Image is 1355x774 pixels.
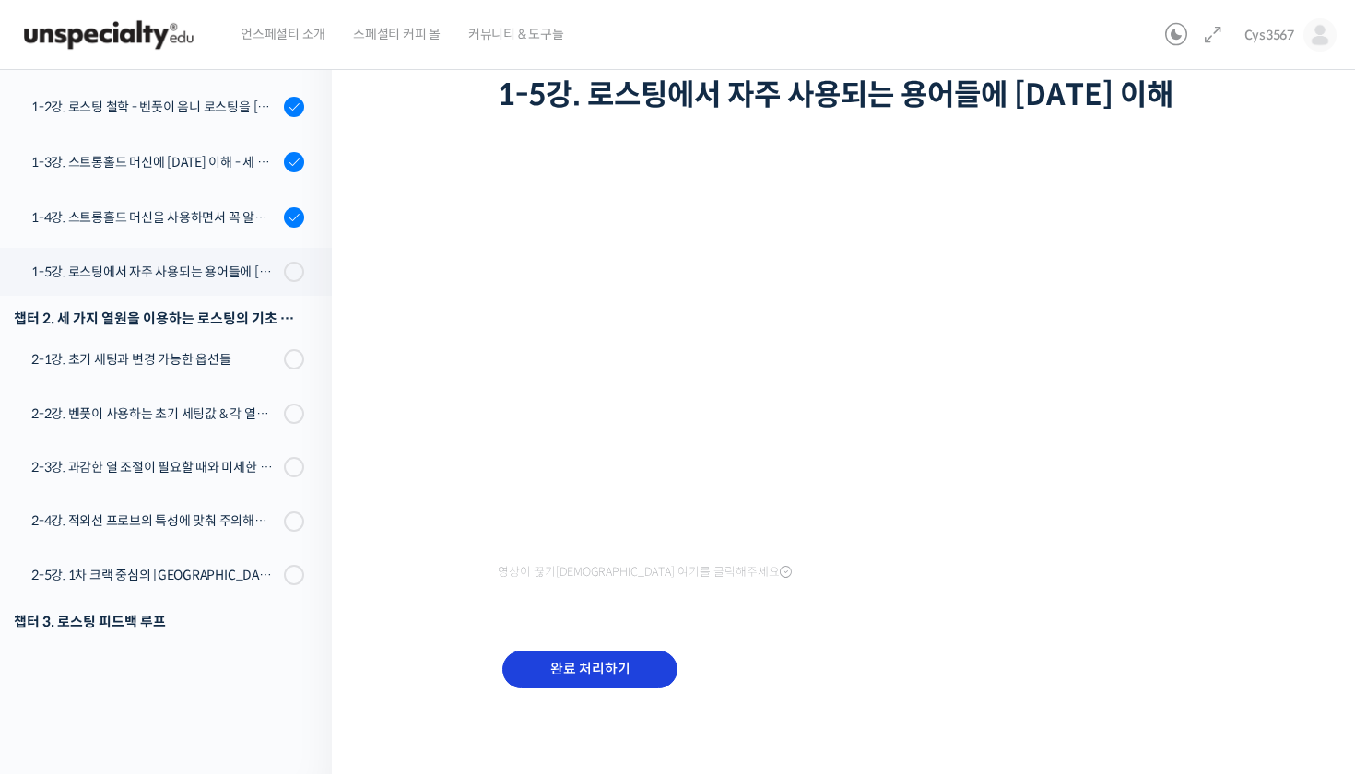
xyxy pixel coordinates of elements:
div: 2-3강. 과감한 열 조절이 필요할 때와 미세한 열 조절이 필요할 때 [31,457,278,477]
div: 2-2강. 벤풋이 사용하는 초기 세팅값 & 각 열원이 하는 역할 [31,404,278,424]
div: 1-5강. 로스팅에서 자주 사용되는 용어들에 [DATE] 이해 [31,262,278,282]
span: 홈 [58,612,69,627]
a: 대화 [122,584,238,630]
span: Cys3567 [1244,27,1294,43]
div: 2-4강. 적외선 프로브의 특성에 맞춰 주의해야 할 점들 [31,510,278,531]
div: 2-5강. 1차 크랙 중심의 [GEOGRAPHIC_DATA]에 관하여 [31,565,278,585]
input: 완료 처리하기 [502,651,677,688]
a: 홈 [6,584,122,630]
div: 1-2강. 로스팅 철학 - 벤풋이 옴니 로스팅을 [DATE] 않는 이유 [31,97,278,117]
span: 설정 [285,612,307,627]
div: 1-3강. 스트롱홀드 머신에 [DATE] 이해 - 세 가지 열원이 만들어내는 변화 [31,152,278,172]
div: 2-1강. 초기 세팅과 변경 가능한 옵션들 [31,349,278,369]
a: 설정 [238,584,354,630]
span: 대화 [169,613,191,627]
div: 1-4강. 스트롱홀드 머신을 사용하면서 꼭 알고 있어야 할 유의사항 [31,207,278,228]
div: 챕터 2. 세 가지 열원을 이용하는 로스팅의 기초 설계 [14,306,304,331]
div: 챕터 3. 로스팅 피드백 루프 [14,609,304,634]
h1: 1-5강. 로스팅에서 자주 사용되는 용어들에 [DATE] 이해 [498,77,1198,112]
span: 영상이 끊기[DEMOGRAPHIC_DATA] 여기를 클릭해주세요 [498,565,792,580]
